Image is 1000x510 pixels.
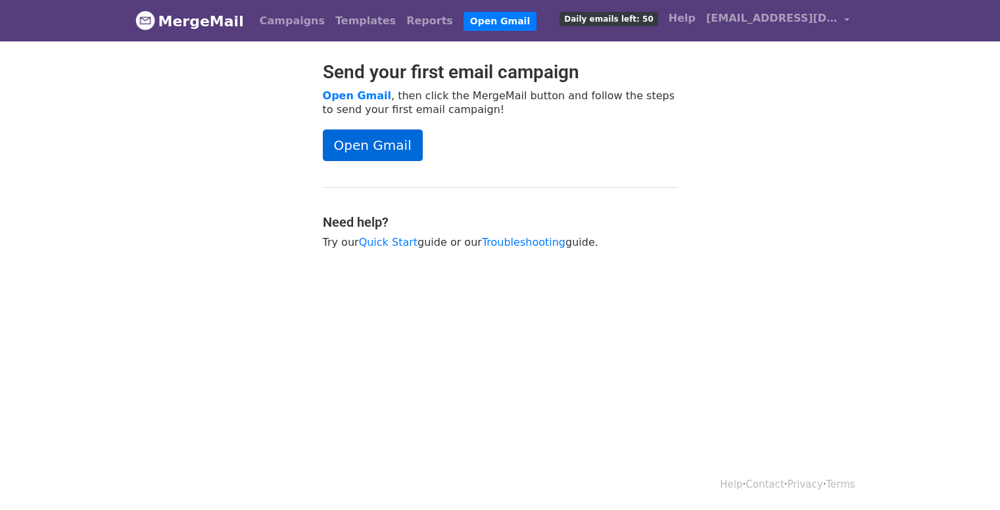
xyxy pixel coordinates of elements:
a: Privacy [787,478,822,490]
a: Quick Start [359,236,417,248]
h4: Need help? [323,214,678,230]
a: Open Gmail [464,12,536,31]
a: MergeMail [135,7,244,35]
img: MergeMail logo [135,11,155,30]
a: Open Gmail [323,129,423,161]
p: Try our guide or our guide. [323,235,678,249]
a: Terms [826,478,855,490]
a: Templates [330,8,401,34]
a: Open Gmail [323,89,391,102]
a: [EMAIL_ADDRESS][DOMAIN_NAME] [701,5,855,36]
a: Daily emails left: 50 [554,5,663,32]
a: Help [720,478,742,490]
p: , then click the MergeMail button and follow the steps to send your first email campaign! [323,89,678,116]
a: Reports [401,8,458,34]
a: Campaigns [254,8,330,34]
iframe: Chat Widget [934,447,1000,510]
span: [EMAIL_ADDRESS][DOMAIN_NAME] [706,11,838,26]
span: Daily emails left: 50 [560,12,657,26]
h2: Send your first email campaign [323,61,678,83]
a: Help [663,5,701,32]
a: Troubleshooting [482,236,565,248]
a: Contact [746,478,784,490]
